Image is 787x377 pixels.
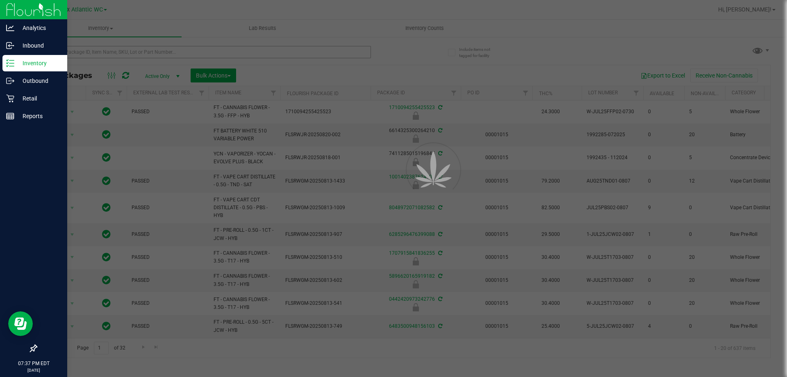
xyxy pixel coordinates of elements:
[6,24,14,32] inline-svg: Analytics
[4,360,64,367] p: 07:37 PM EDT
[14,41,64,50] p: Inbound
[6,112,14,120] inline-svg: Reports
[14,23,64,33] p: Analytics
[6,41,14,50] inline-svg: Inbound
[14,94,64,103] p: Retail
[4,367,64,373] p: [DATE]
[14,58,64,68] p: Inventory
[14,76,64,86] p: Outbound
[8,311,33,336] iframe: Resource center
[6,77,14,85] inline-svg: Outbound
[6,94,14,103] inline-svg: Retail
[14,111,64,121] p: Reports
[6,59,14,67] inline-svg: Inventory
